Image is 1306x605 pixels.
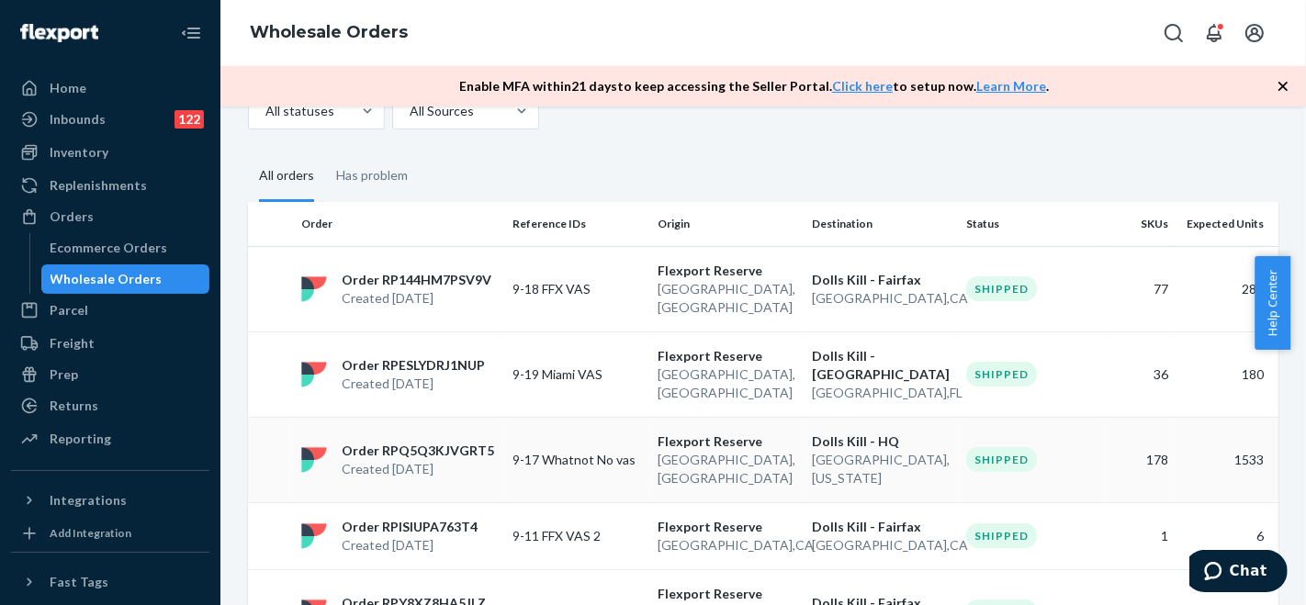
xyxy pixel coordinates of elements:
td: 180 [1176,331,1278,417]
a: Replenishments [11,171,209,200]
div: Shipped [966,523,1037,548]
p: [GEOGRAPHIC_DATA] , [US_STATE] [812,451,951,487]
div: Shipped [966,276,1037,301]
div: Fast Tags [50,573,108,591]
div: All orders [259,151,314,202]
div: Shipped [966,362,1037,387]
div: Parcel [50,301,88,319]
p: Order RPQ5Q3KJVGRT5 [342,442,494,460]
a: Orders [11,202,209,231]
td: 1533 [1176,417,1278,502]
button: Open Search Box [1155,15,1192,51]
div: Ecommerce Orders [51,239,168,257]
p: Order RP144HM7PSV9V [342,271,491,289]
img: flexport logo [301,362,327,387]
p: Flexport Reserve [658,432,797,451]
a: Wholesale Orders [250,22,408,42]
td: 6 [1176,502,1278,569]
iframe: Opens a widget where you can chat to one of our agents [1189,550,1288,596]
div: Prep [50,365,78,384]
th: Expected Units [1176,202,1278,246]
td: 288 [1176,246,1278,331]
p: [GEOGRAPHIC_DATA] , [GEOGRAPHIC_DATA] [658,365,797,402]
div: Orders [50,207,94,226]
div: Freight [50,334,95,353]
th: Status [959,202,1103,246]
th: SKUs [1103,202,1176,246]
div: Inventory [50,143,108,162]
p: Dolls Kill - [GEOGRAPHIC_DATA] [812,347,951,384]
div: Has problem [336,151,408,199]
p: Order RPESLYDRJ1NUP [342,356,485,375]
button: Fast Tags [11,567,209,597]
div: Home [50,79,86,97]
div: Shipped [966,447,1037,472]
a: Learn More [976,78,1046,94]
p: [GEOGRAPHIC_DATA] , CA [658,536,797,555]
div: Wholesale Orders [51,270,163,288]
p: Created [DATE] [342,289,491,308]
a: Returns [11,391,209,420]
p: 9-17 Whatnot No vas [513,451,643,469]
div: Returns [50,397,98,415]
input: All Sources [408,102,410,120]
a: Freight [11,329,209,358]
p: [GEOGRAPHIC_DATA] , [GEOGRAPHIC_DATA] [658,280,797,317]
p: [GEOGRAPHIC_DATA] , CA [812,536,951,555]
p: Flexport Reserve [658,347,797,365]
p: Enable MFA within 21 days to keep accessing the Seller Portal. to setup now. . [459,77,1049,95]
a: Inventory [11,138,209,167]
a: Home [11,73,209,103]
button: Open notifications [1196,15,1233,51]
input: All statuses [264,102,265,120]
a: Click here [832,78,893,94]
td: 77 [1103,246,1176,331]
p: Flexport Reserve [658,518,797,536]
a: Ecommerce Orders [41,233,210,263]
p: Dolls Kill - Fairfax [812,271,951,289]
button: Integrations [11,486,209,515]
p: Created [DATE] [342,536,478,555]
img: flexport logo [301,447,327,473]
th: Order [294,202,506,246]
div: 122 [175,110,204,129]
p: [GEOGRAPHIC_DATA] , CA [812,289,951,308]
td: 1 [1103,502,1176,569]
p: Created [DATE] [342,460,494,478]
button: Help Center [1255,256,1290,350]
p: 9-11 FFX VAS 2 [513,527,643,545]
ol: breadcrumbs [235,6,422,60]
div: Reporting [50,430,111,448]
th: Origin [650,202,805,246]
td: 178 [1103,417,1176,502]
div: Add Integration [50,525,131,541]
button: Close Navigation [173,15,209,51]
a: Add Integration [11,522,209,544]
th: Reference IDs [506,202,650,246]
div: Integrations [50,491,127,510]
a: Parcel [11,296,209,325]
p: Dolls Kill - HQ [812,432,951,451]
p: 9-19 Miami VAS [513,365,643,384]
p: Dolls Kill - Fairfax [812,518,951,536]
div: Replenishments [50,176,147,195]
a: Inbounds122 [11,105,209,134]
p: [GEOGRAPHIC_DATA] , FL [812,384,951,402]
p: 9-18 FFX VAS [513,280,643,298]
div: Inbounds [50,110,106,129]
p: [GEOGRAPHIC_DATA] , [GEOGRAPHIC_DATA] [658,451,797,487]
p: Order RPISIUPA763T4 [342,518,478,536]
img: flexport logo [301,276,327,302]
button: Open account menu [1236,15,1273,51]
td: 36 [1103,331,1176,417]
a: Reporting [11,424,209,454]
img: flexport logo [301,523,327,549]
a: Prep [11,360,209,389]
p: Flexport Reserve [658,262,797,280]
p: Flexport Reserve [658,585,797,603]
th: Destination [805,202,959,246]
p: Created [DATE] [342,375,485,393]
img: Flexport logo [20,24,98,42]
